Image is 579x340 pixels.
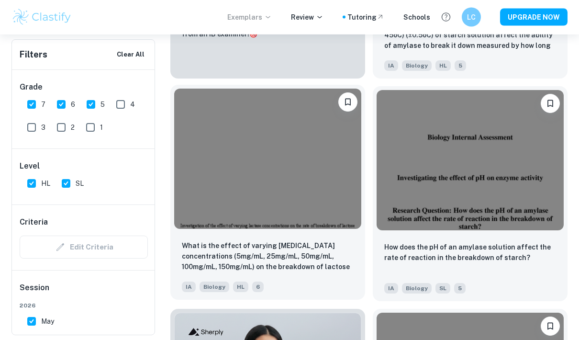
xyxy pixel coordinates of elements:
button: Help and Feedback [438,9,454,25]
p: Review [291,12,323,23]
a: BookmarkHow does the pH of an amylase solution affect the rate of reaction in the breakdown of st... [373,87,568,302]
span: HL [41,178,50,189]
h6: Filters [20,48,47,61]
span: 1 [100,122,103,133]
h6: Grade [20,81,148,93]
img: Biology IA example thumbnail: What is the effect of varying lactase co [174,89,361,229]
h6: Level [20,160,148,172]
button: Bookmark [541,317,560,336]
span: IA [384,61,398,71]
span: May [41,316,54,327]
span: 3 [41,122,45,133]
button: LC [462,8,481,27]
span: SL [76,178,84,189]
span: 4 [130,99,135,110]
span: 6 [71,99,75,110]
span: 2 [71,122,75,133]
span: 2026 [20,301,148,310]
button: Clear All [114,47,147,62]
span: 6 [252,282,264,293]
p: How does the pH of an amylase solution affect the rate of reaction in the breakdown of starch? [384,242,556,263]
a: BookmarkWhat is the effect of varying lactase concentrations (5mg/mL, 25mg/mL, 50mg/mL, 100mg/mL,... [170,87,365,302]
img: Biology IA example thumbnail: How does the pH of an amylase solution a [377,91,564,231]
h6: Session [20,282,148,301]
span: Biology [402,61,432,71]
h6: Criteria [20,216,48,228]
button: Bookmark [338,93,357,112]
span: Biology [200,282,229,293]
p: What is the effect of varying lactase concentrations (5mg/mL, 25mg/mL, 50mg/mL, 100mg/mL, 150mg/m... [182,241,354,273]
span: 5 [454,283,466,294]
div: Criteria filters are unavailable when searching by topic [20,236,148,259]
span: 5 [455,61,466,71]
span: SL [435,283,450,294]
span: HL [435,61,451,71]
span: Biology [402,283,432,294]
a: Tutoring [347,12,384,23]
p: How does the temperature (25oC, 30oC, 35oC, 40oC, 45oC) (±0.5oC) of starch solution affect the ab... [384,20,556,52]
button: UPGRADE NOW [500,9,568,26]
span: IA [182,282,196,293]
span: 5 [100,99,105,110]
img: Clastify logo [11,8,72,27]
span: HL [233,282,248,293]
span: IA [384,283,398,294]
span: 🎯 [249,31,257,38]
p: Exemplars [227,12,272,23]
h6: LC [466,12,477,23]
span: 7 [41,99,45,110]
button: Bookmark [541,94,560,113]
a: Schools [403,12,430,23]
